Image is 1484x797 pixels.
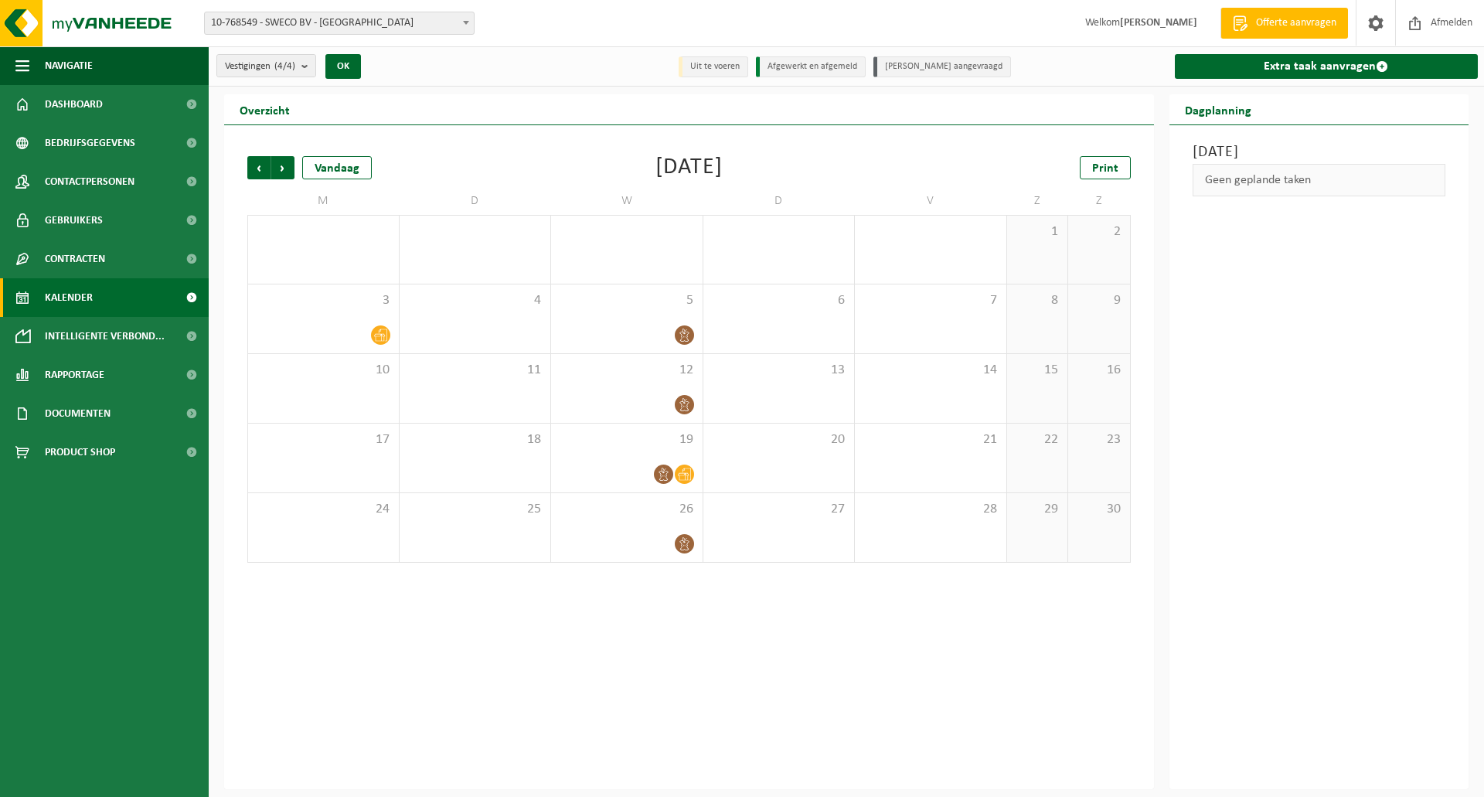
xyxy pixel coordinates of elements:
[271,156,294,179] span: Volgende
[45,201,103,240] span: Gebruikers
[1252,15,1340,31] span: Offerte aanvragen
[1015,223,1060,240] span: 1
[703,187,856,215] td: D
[1076,292,1122,309] span: 9
[256,431,391,448] span: 17
[559,501,695,518] span: 26
[1169,94,1267,124] h2: Dagplanning
[559,431,695,448] span: 19
[256,292,391,309] span: 3
[679,56,748,77] li: Uit te voeren
[45,162,134,201] span: Contactpersonen
[1007,187,1069,215] td: Z
[559,292,695,309] span: 5
[1220,8,1348,39] a: Offerte aanvragen
[1080,156,1131,179] a: Print
[256,501,391,518] span: 24
[711,362,847,379] span: 13
[1092,162,1118,175] span: Print
[45,46,93,85] span: Navigatie
[1015,501,1060,518] span: 29
[863,292,999,309] span: 7
[45,278,93,317] span: Kalender
[711,431,847,448] span: 20
[45,124,135,162] span: Bedrijfsgegevens
[225,55,295,78] span: Vestigingen
[407,431,543,448] span: 18
[1193,141,1446,164] h3: [DATE]
[1015,362,1060,379] span: 15
[711,292,847,309] span: 6
[1076,362,1122,379] span: 16
[8,763,258,797] iframe: chat widget
[1076,431,1122,448] span: 23
[247,156,271,179] span: Vorige
[1015,431,1060,448] span: 22
[863,362,999,379] span: 14
[302,156,372,179] div: Vandaag
[407,362,543,379] span: 11
[204,12,475,35] span: 10-768549 - SWECO BV - BRUSSEL
[863,431,999,448] span: 21
[325,54,361,79] button: OK
[756,56,866,77] li: Afgewerkt en afgemeld
[45,240,105,278] span: Contracten
[655,156,723,179] div: [DATE]
[711,501,847,518] span: 27
[274,61,295,71] count: (4/4)
[400,187,552,215] td: D
[45,433,115,472] span: Product Shop
[45,317,165,356] span: Intelligente verbond...
[205,12,474,34] span: 10-768549 - SWECO BV - BRUSSEL
[559,362,695,379] span: 12
[407,292,543,309] span: 4
[407,501,543,518] span: 25
[45,85,103,124] span: Dashboard
[863,501,999,518] span: 28
[1076,223,1122,240] span: 2
[855,187,1007,215] td: V
[247,187,400,215] td: M
[551,187,703,215] td: W
[1076,501,1122,518] span: 30
[1068,187,1130,215] td: Z
[1175,54,1479,79] a: Extra taak aanvragen
[1015,292,1060,309] span: 8
[1193,164,1446,196] div: Geen geplande taken
[45,394,111,433] span: Documenten
[256,362,391,379] span: 10
[216,54,316,77] button: Vestigingen(4/4)
[45,356,104,394] span: Rapportage
[224,94,305,124] h2: Overzicht
[1120,17,1197,29] strong: [PERSON_NAME]
[873,56,1011,77] li: [PERSON_NAME] aangevraagd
